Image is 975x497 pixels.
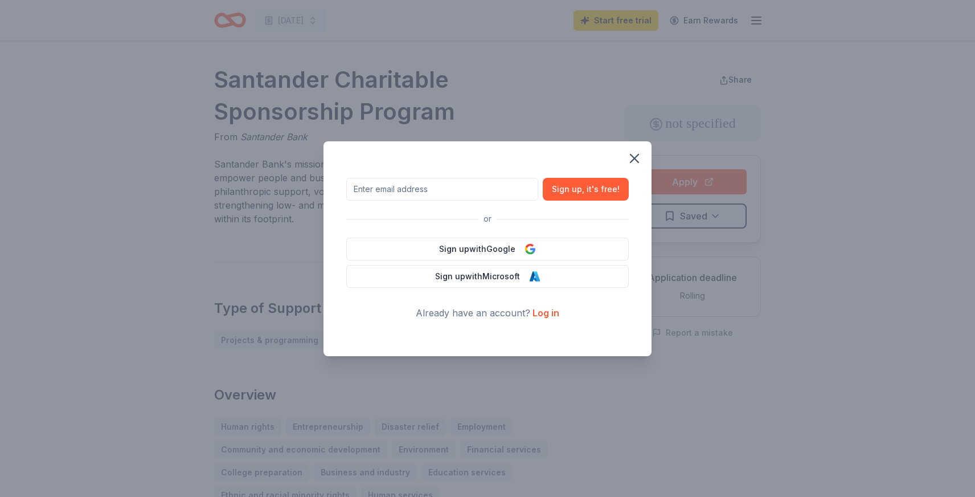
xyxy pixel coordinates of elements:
[582,182,620,196] span: , it ' s free!
[543,178,629,201] button: Sign up, it's free!
[346,265,629,288] button: Sign upwithMicrosoft
[479,212,496,226] span: or
[346,238,629,260] button: Sign upwithGoogle
[416,307,530,319] span: Already have an account?
[532,307,559,319] a: Log in
[529,271,540,282] img: Microsoft Logo
[346,178,538,201] input: Enter email address
[525,243,536,255] img: Google Logo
